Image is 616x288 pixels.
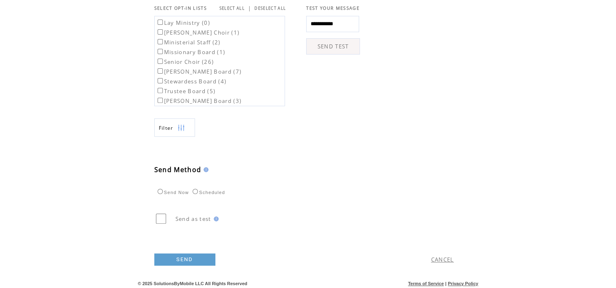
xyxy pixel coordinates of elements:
input: [PERSON_NAME] Choir (1) [158,29,163,35]
a: SELECT ALL [219,6,245,11]
label: Trustee Board (5) [156,87,216,95]
img: help.gif [201,167,208,172]
input: [PERSON_NAME] Board (3) [158,98,163,103]
input: Scheduled [193,189,198,194]
label: [PERSON_NAME] Board (7) [156,68,242,75]
input: Lay Ministry (0) [158,20,163,25]
input: Send Now [158,189,163,194]
label: [PERSON_NAME] Board (3) [156,97,242,105]
a: SEND TEST [306,38,360,55]
input: [PERSON_NAME] Board (7) [158,68,163,74]
span: | [445,281,446,286]
input: Stewardess Board (4) [158,78,163,83]
a: Filter [154,118,195,137]
span: © 2025 SolutionsByMobile LLC All Rights Reserved [138,281,248,286]
a: DESELECT ALL [254,6,286,11]
a: Terms of Service [408,281,444,286]
label: Stewardess Board (4) [156,78,227,85]
input: Ministerial Staff (2) [158,39,163,44]
a: Privacy Policy [448,281,478,286]
span: SELECT OPT-IN LISTS [154,5,207,11]
label: Send Now [156,190,189,195]
label: Senior Choir (26) [156,58,214,65]
img: filters.png [178,119,185,137]
label: Lay Ministry (0) [156,19,210,26]
span: Send Method [154,165,202,174]
span: Show filters [159,124,173,131]
span: Send as test [175,215,211,223]
input: Senior Choir (26) [158,59,163,64]
a: CANCEL [431,256,454,263]
a: SEND [154,253,215,266]
label: Missionary Board (1) [156,48,226,56]
label: Ministerial Staff (2) [156,39,221,46]
img: help.gif [211,216,219,221]
span: | [248,4,251,12]
span: TEST YOUR MESSAGE [306,5,360,11]
input: Trustee Board (5) [158,88,163,93]
label: [PERSON_NAME] Choir (1) [156,29,240,36]
label: Scheduled [191,190,225,195]
input: Missionary Board (1) [158,49,163,54]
